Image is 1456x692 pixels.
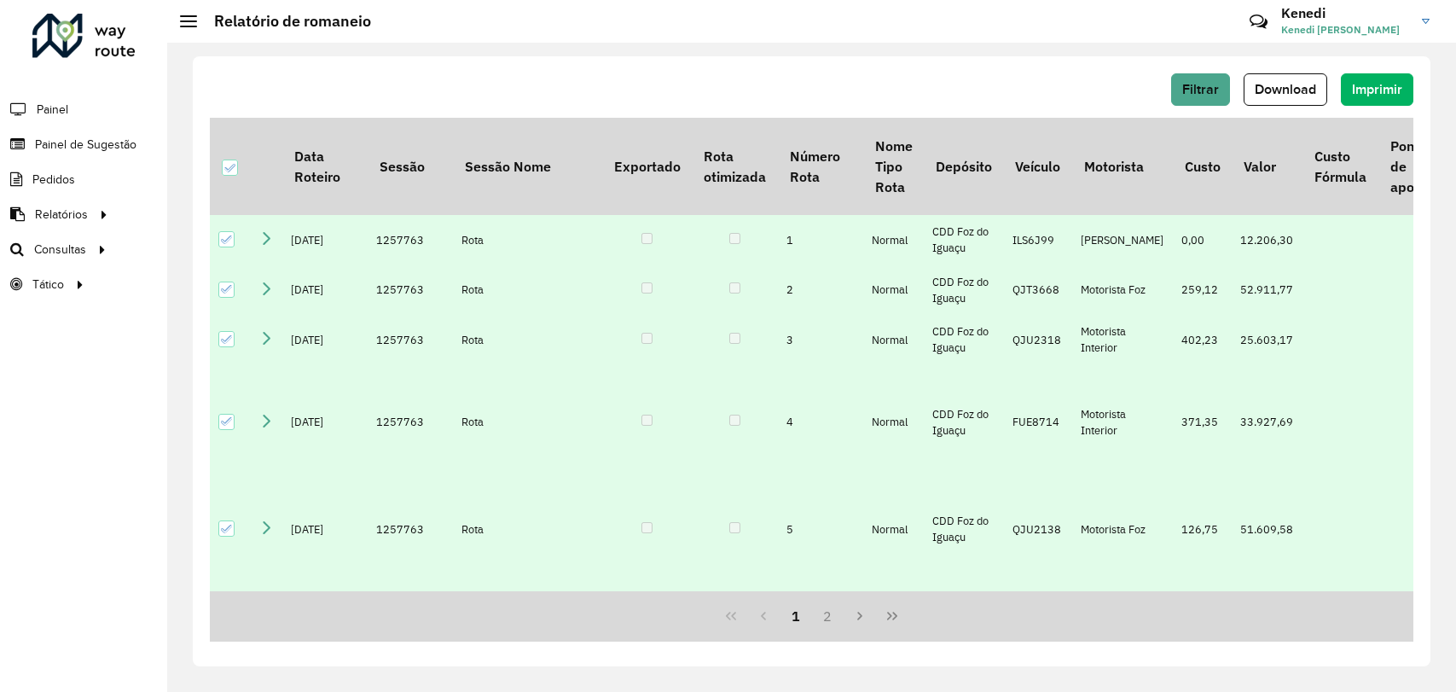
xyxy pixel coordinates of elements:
[368,215,453,265] td: 1257763
[1255,82,1316,96] span: Download
[282,364,368,480] td: [DATE]
[1004,480,1072,579] td: QJU2138
[1232,315,1302,364] td: 25.603,17
[282,265,368,315] td: [DATE]
[863,315,924,364] td: Normal
[1173,579,1232,628] td: 407,63
[453,315,602,364] td: Rota
[602,118,692,215] th: Exportado
[1232,265,1302,315] td: 52.911,77
[778,118,863,215] th: Número Rota
[453,480,602,579] td: Rota
[1004,215,1072,265] td: ILS6J99
[924,364,1003,480] td: CDD Foz do Iguaçu
[1173,265,1232,315] td: 259,12
[368,480,453,579] td: 1257763
[778,579,863,628] td: 6
[778,364,863,480] td: 4
[924,579,1003,628] td: CDD Foz do Iguaçu
[32,276,64,294] span: Tático
[1072,265,1173,315] td: Motorista Foz
[863,265,924,315] td: Normal
[863,118,924,215] th: Nome Tipo Rota
[1072,118,1173,215] th: Motorista
[368,315,453,364] td: 1257763
[1173,364,1232,480] td: 371,35
[778,480,863,579] td: 5
[1004,118,1072,215] th: Veículo
[368,118,453,215] th: Sessão
[197,12,371,31] h2: Relatório de romaneio
[1173,315,1232,364] td: 402,23
[1004,315,1072,364] td: QJU2318
[453,364,602,480] td: Rota
[368,364,453,480] td: 1257763
[1341,73,1413,106] button: Imprimir
[1171,73,1230,106] button: Filtrar
[1072,315,1173,364] td: Motorista Interior
[1173,480,1232,579] td: 126,75
[778,265,863,315] td: 2
[812,600,844,632] button: 2
[1281,5,1409,21] h3: Kenedi
[282,118,368,215] th: Data Roteiro
[282,315,368,364] td: [DATE]
[924,215,1003,265] td: CDD Foz do Iguaçu
[282,215,368,265] td: [DATE]
[1173,118,1232,215] th: Custo
[1232,364,1302,480] td: 33.927,69
[1004,579,1072,628] td: QJU2428
[863,579,924,628] td: Normal
[453,265,602,315] td: Rota
[778,315,863,364] td: 3
[35,136,136,154] span: Painel de Sugestão
[924,265,1003,315] td: CDD Foz do Iguaçu
[863,364,924,480] td: Normal
[924,315,1003,364] td: CDD Foz do Iguaçu
[778,215,863,265] td: 1
[1004,364,1072,480] td: FUE8714
[282,480,368,579] td: [DATE]
[1232,118,1302,215] th: Valor
[453,579,602,628] td: Rota
[1072,480,1173,579] td: Motorista Foz
[1232,215,1302,265] td: 12.206,30
[1240,3,1277,40] a: Contato Rápido
[1244,73,1327,106] button: Download
[368,265,453,315] td: 1257763
[34,241,86,259] span: Consultas
[368,579,453,628] td: 1257763
[453,118,602,215] th: Sessão Nome
[1352,82,1402,96] span: Imprimir
[35,206,88,224] span: Relatórios
[1072,364,1173,480] td: Motorista Interior
[876,600,908,632] button: Last Page
[844,600,876,632] button: Next Page
[1182,82,1219,96] span: Filtrar
[37,101,68,119] span: Painel
[1173,215,1232,265] td: 0,00
[863,480,924,579] td: Normal
[453,215,602,265] td: Rota
[924,480,1003,579] td: CDD Foz do Iguaçu
[32,171,75,189] span: Pedidos
[1281,22,1409,38] span: Kenedi [PERSON_NAME]
[780,600,812,632] button: 1
[1004,265,1072,315] td: QJT3668
[1232,579,1302,628] td: 41.451,41
[1302,118,1378,215] th: Custo Fórmula
[924,118,1003,215] th: Depósito
[692,118,777,215] th: Rota otimizada
[1072,579,1173,628] td: Motorista Foz
[1072,215,1173,265] td: [PERSON_NAME]
[1378,118,1438,215] th: Ponto de apoio
[863,215,924,265] td: Normal
[1232,480,1302,579] td: 51.609,58
[282,579,368,628] td: [DATE]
